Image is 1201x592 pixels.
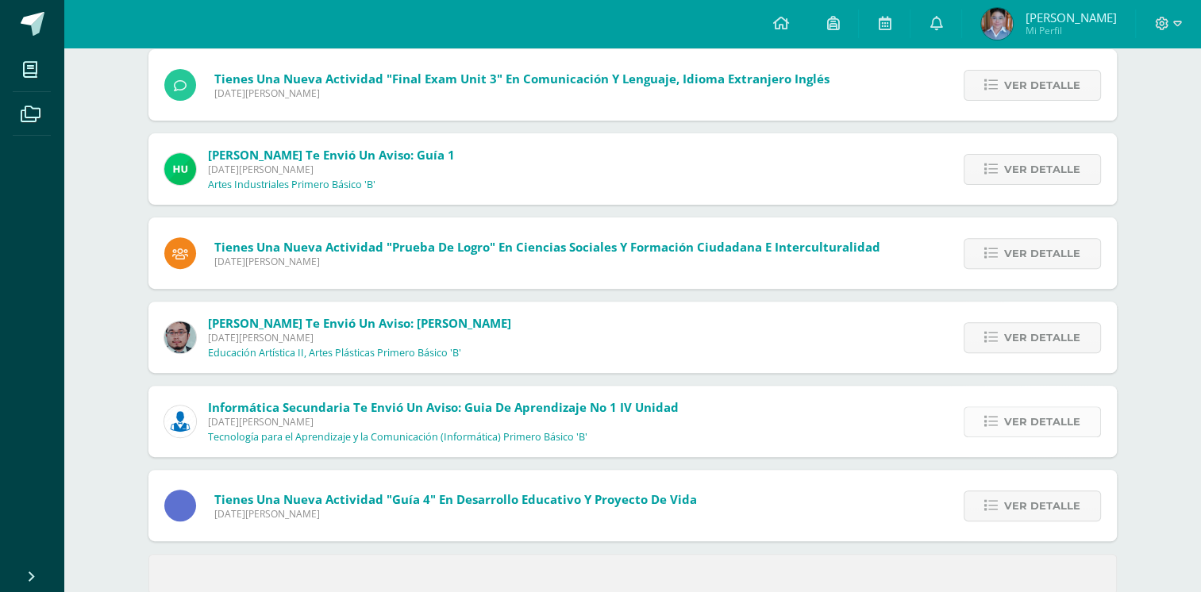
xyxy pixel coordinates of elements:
span: [DATE][PERSON_NAME] [208,415,679,429]
span: [DATE][PERSON_NAME] [208,331,511,344]
span: [PERSON_NAME] te envió un aviso: Guía 1 [208,147,455,163]
span: Informática Secundaria te envió un aviso: Guia De Aprendizaje No 1 IV Unidad [208,399,679,415]
img: 6ed6846fa57649245178fca9fc9a58dd.png [164,406,196,437]
span: Ver detalle [1004,155,1080,184]
span: Ver detalle [1004,491,1080,521]
p: Educación Artística II, Artes Plásticas Primero Básico 'B' [208,347,461,359]
span: [DATE][PERSON_NAME] [214,507,697,521]
img: fd23069c3bd5c8dde97a66a86ce78287.png [164,153,196,185]
span: [PERSON_NAME] [1025,10,1116,25]
p: Tecnología para el Aprendizaje y la Comunicación (Informática) Primero Básico 'B' [208,431,587,444]
span: Ver detalle [1004,407,1080,436]
span: Ver detalle [1004,323,1080,352]
span: [DATE][PERSON_NAME] [214,255,880,268]
img: 5fac68162d5e1b6fbd390a6ac50e103d.png [164,321,196,353]
span: [PERSON_NAME] te envió un aviso: [PERSON_NAME] [208,315,511,331]
span: Ver detalle [1004,71,1080,100]
span: [DATE][PERSON_NAME] [214,86,830,100]
span: Mi Perfil [1025,24,1116,37]
span: Tienes una nueva actividad "Guía 4" En Desarrollo Educativo y Proyecto de Vida [214,491,697,507]
p: Artes Industriales Primero Básico 'B' [208,179,375,191]
span: Ver detalle [1004,239,1080,268]
img: a76d082c0379f353f566dfd77a633715.png [981,8,1013,40]
span: [DATE][PERSON_NAME] [208,163,455,176]
span: Tienes una nueva actividad "Final Exam Unit 3" En Comunicación y Lenguaje, Idioma Extranjero Inglés [214,71,830,86]
span: Tienes una nueva actividad "Prueba de Logro" En Ciencias Sociales y Formación Ciudadana e Intercu... [214,239,880,255]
